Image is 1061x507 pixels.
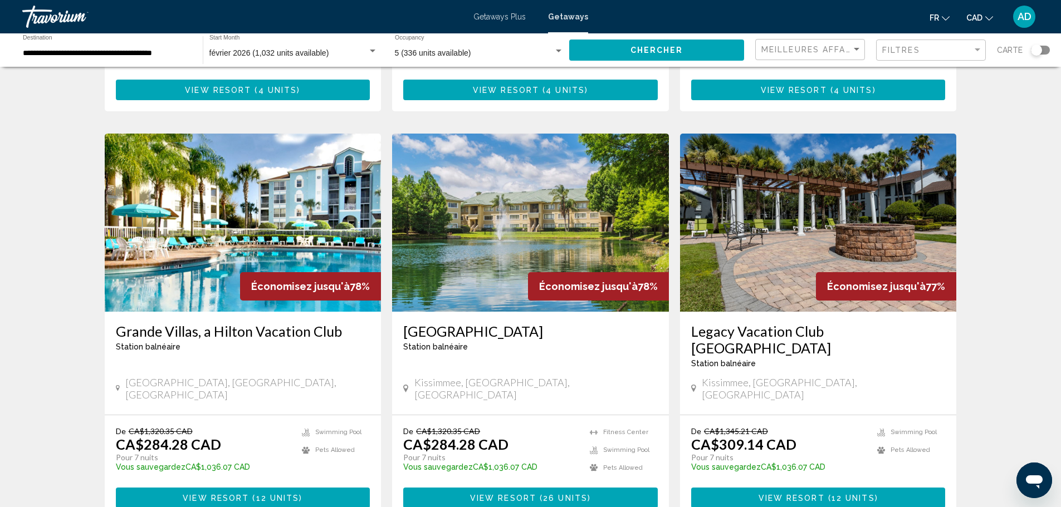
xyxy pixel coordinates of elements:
p: CA$1,036.07 CAD [116,462,291,471]
div: 77% [816,272,956,301]
mat-select: Sort by [761,45,862,55]
span: Swimming Pool [891,429,937,436]
a: Legacy Vacation Club [GEOGRAPHIC_DATA] [691,323,946,356]
span: ( ) [539,86,588,95]
a: Getaways Plus [473,12,526,21]
a: Travorium [22,6,462,28]
span: Vous sauvegardez [403,462,473,471]
p: CA$284.28 CAD [403,436,509,452]
span: Économisez jusqu'à [539,280,638,292]
span: ( ) [249,494,302,503]
span: 4 units [546,86,585,95]
div: 78% [528,272,669,301]
span: Swimming Pool [315,429,361,436]
iframe: Bouton de lancement de la fenêtre de messagerie [1016,462,1052,498]
span: février 2026 (1,032 units available) [209,48,329,57]
span: Station balnéaire [691,359,756,368]
span: 12 units [832,494,875,503]
span: CA$1,345.21 CAD [704,426,768,436]
img: 8614E01X.jpg [680,134,957,312]
span: AD [1018,11,1031,22]
a: Getaways [548,12,588,21]
span: fr [930,13,939,22]
span: 4 units [258,86,297,95]
span: CA$1,320.35 CAD [416,426,480,436]
p: CA$309.14 CAD [691,436,796,452]
span: View Resort [473,86,539,95]
span: Carte [997,42,1023,58]
span: Fitness Center [603,429,648,436]
span: Station balnéaire [116,342,180,351]
span: Kissimmee, [GEOGRAPHIC_DATA], [GEOGRAPHIC_DATA] [414,376,658,401]
span: View Resort [470,494,536,503]
button: Change language [930,9,950,26]
p: CA$1,036.07 CAD [691,462,867,471]
span: 4 units [834,86,873,95]
span: CAD [966,13,982,22]
span: 5 (336 units available) [395,48,471,57]
div: 78% [240,272,381,301]
span: CA$1,320.35 CAD [129,426,193,436]
span: Swimming Pool [603,446,649,454]
span: 26 units [543,494,588,503]
span: Filtres [882,46,920,55]
span: Pets Allowed [891,446,930,454]
p: CA$284.28 CAD [116,436,221,452]
span: 12 units [256,494,300,503]
img: 3996O02X.jpg [105,134,382,312]
img: 2610E01X.jpg [392,134,669,312]
span: ( ) [825,494,878,503]
p: CA$1,036.07 CAD [403,462,579,471]
p: Pour 7 nuits [691,452,867,462]
span: Station balnéaire [403,342,468,351]
span: Économisez jusqu'à [251,280,350,292]
span: ( ) [251,86,300,95]
button: View Resort(4 units) [403,80,658,100]
button: Filter [876,39,986,62]
span: Vous sauvegardez [691,462,761,471]
button: View Resort(4 units) [116,80,370,100]
span: Économisez jusqu'à [827,280,926,292]
p: Pour 7 nuits [116,452,291,462]
span: De [691,426,701,436]
span: [GEOGRAPHIC_DATA], [GEOGRAPHIC_DATA], [GEOGRAPHIC_DATA] [125,376,370,401]
span: Kissimmee, [GEOGRAPHIC_DATA], [GEOGRAPHIC_DATA] [702,376,945,401]
span: De [403,426,413,436]
span: Pets Allowed [603,464,643,471]
span: View Resort [761,86,827,95]
span: De [116,426,126,436]
span: View Resort [759,494,825,503]
span: Pets Allowed [315,446,355,454]
span: ( ) [827,86,876,95]
span: Chercher [630,46,683,55]
span: View Resort [185,86,251,95]
button: User Menu [1010,5,1039,28]
span: Vous sauvegardez [116,462,185,471]
button: Change currency [966,9,993,26]
span: Meilleures affaires [761,45,867,54]
a: Grande Villas, a Hilton Vacation Club [116,323,370,339]
span: ( ) [536,494,591,503]
button: View Resort(4 units) [691,80,946,100]
button: Chercher [569,40,744,60]
p: Pour 7 nuits [403,452,579,462]
a: [GEOGRAPHIC_DATA] [403,323,658,339]
span: View Resort [183,494,249,503]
